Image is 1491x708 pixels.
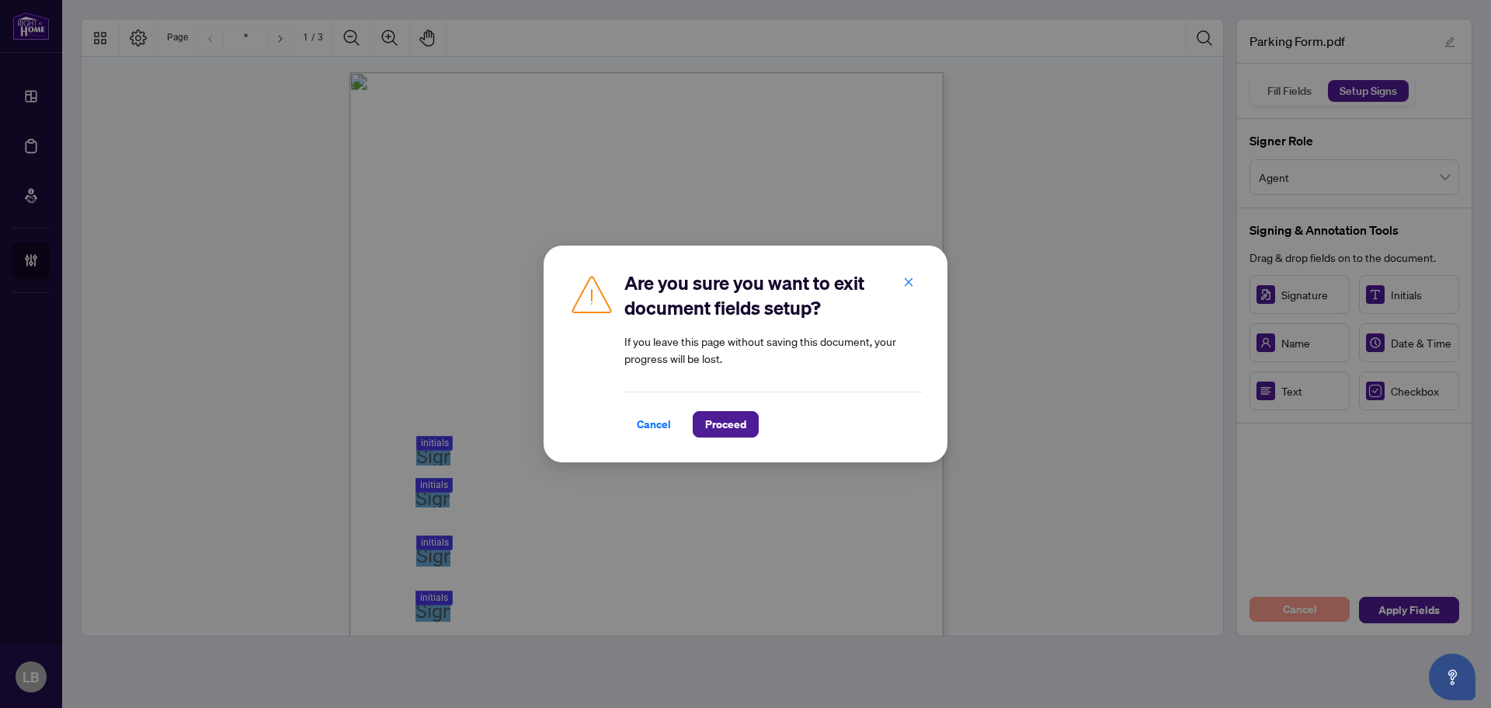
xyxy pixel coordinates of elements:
[624,333,923,367] article: If you leave this page without saving this document, your progress will be lost.
[624,270,923,320] h2: Are you sure you want to exit document fields setup?
[705,412,746,437] span: Proceed
[903,277,914,288] span: close
[1429,654,1475,700] button: Open asap
[624,411,683,438] button: Cancel
[693,411,759,438] button: Proceed
[637,412,671,437] span: Cancel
